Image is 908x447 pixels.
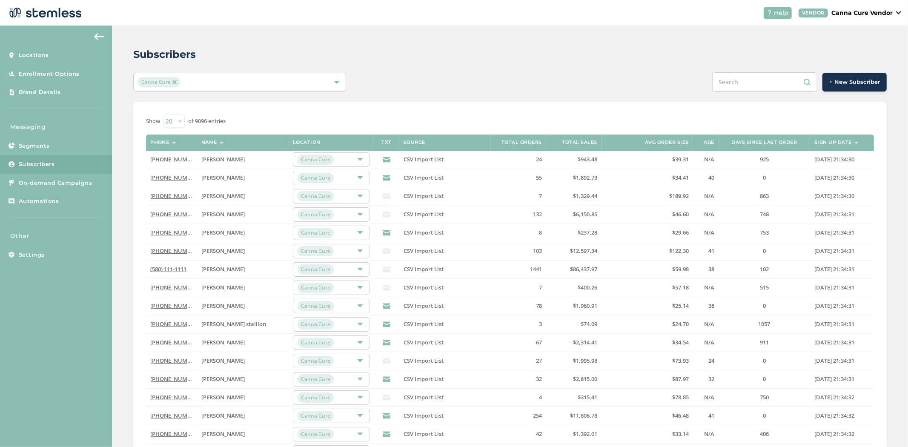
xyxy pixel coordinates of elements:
[697,174,714,181] label: 40
[723,247,806,255] label: 0
[404,174,444,181] span: CSV Import List
[404,140,425,145] label: Source
[704,338,714,346] span: N/A
[150,412,193,419] label: (719) 354-9841
[865,406,908,447] iframe: Chat Widget
[814,430,870,438] label: 2025-02-06 21:34:32
[550,211,597,218] label: $6,150.85
[799,9,828,17] div: VENDOR
[814,321,870,328] label: 2025-02-06 21:34:31
[172,142,176,144] img: icon-sort-1e1d7615.svg
[201,284,245,291] span: [PERSON_NAME]
[533,210,542,218] span: 132
[150,266,193,273] label: (580) 111-1111
[606,302,689,309] label: $25.14
[672,284,689,291] span: $57.18
[298,356,334,366] span: Canna Cure
[404,302,444,309] span: CSV Import List
[814,284,854,291] span: [DATE] 21:34:31
[814,155,854,163] span: [DATE] 21:34:30
[645,140,689,145] label: Avg order size
[7,4,82,21] img: logo-dark-0685b13c.svg
[829,78,880,86] span: + New Subscriber
[495,266,542,273] label: 1441
[606,211,689,218] label: $46.60
[495,247,542,255] label: 103
[539,320,542,328] span: 3
[723,156,806,163] label: 925
[896,11,901,14] img: icon_down-arrow-small-66adaf34.svg
[606,339,689,346] label: $34.54
[298,191,334,201] span: Canna Cure
[495,302,542,309] label: 78
[404,412,487,419] label: CSV Import List
[495,394,542,401] label: 4
[672,320,689,328] span: $24.70
[697,430,714,438] label: N/A
[533,247,542,255] span: 103
[814,266,870,273] label: 2025-02-06 21:34:31
[298,228,334,238] span: Canna Cure
[760,192,769,200] span: 863
[404,265,444,273] span: CSV Import List
[814,284,870,291] label: 2025-02-06 21:34:31
[704,140,714,145] label: Age
[760,338,769,346] span: 911
[201,412,284,419] label: JENNIFER CAMPBELL
[606,192,689,200] label: $189.92
[822,73,887,92] button: + New Subscriber
[550,394,597,401] label: $315.41
[697,375,714,383] label: 32
[573,192,597,200] span: $1,329.44
[760,210,769,218] span: 748
[150,140,169,145] label: Phone
[708,302,714,309] span: 38
[672,265,689,273] span: $59.98
[854,142,859,144] img: icon-sort-1e1d7615.svg
[550,375,597,383] label: $2,815.00
[201,156,284,163] label: ian mcdougald
[201,229,245,236] span: [PERSON_NAME]
[697,284,714,291] label: N/A
[298,155,334,165] span: Canna Cure
[723,412,806,419] label: 0
[495,430,542,438] label: 42
[814,302,854,309] span: [DATE] 21:34:31
[704,155,714,163] span: N/A
[201,302,245,309] span: [PERSON_NAME]
[550,156,597,163] label: $943.48
[150,412,199,419] a: [PHONE_NUMBER]
[763,247,766,255] span: 0
[150,284,193,291] label: (580) 291-7045
[550,302,597,309] label: $1,960.91
[201,284,284,291] label: justin alcorta
[606,156,689,163] label: $39.31
[573,210,597,218] span: $6,150.85
[814,156,870,163] label: 2025-02-06 21:34:30
[672,229,689,236] span: $29.66
[606,284,689,291] label: $57.18
[201,430,284,438] label: albert dutchover
[495,321,542,328] label: 3
[814,412,870,419] label: 2025-02-06 21:34:32
[298,319,334,330] span: Canna Cure
[723,284,806,291] label: 515
[404,174,487,181] label: CSV Import List
[150,265,186,273] a: (580) 111-1111
[404,284,487,291] label: CSV Import List
[539,192,542,200] span: 7
[495,339,542,346] label: 67
[133,47,196,62] h2: Subscribers
[550,174,597,181] label: $1,892.73
[723,430,806,438] label: 406
[539,229,542,236] span: 8
[201,266,284,273] label: ALEXIS FERGUSON
[814,265,854,273] span: [DATE] 21:34:31
[814,320,854,328] span: [DATE] 21:34:31
[201,302,284,309] label: Clayton Dutton
[573,174,597,181] span: $1,892.73
[201,247,245,255] span: [PERSON_NAME]
[150,393,199,401] a: [PHONE_NUMBER]
[767,10,772,15] img: icon-help-white-03924b79.svg
[404,247,487,255] label: CSV Import List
